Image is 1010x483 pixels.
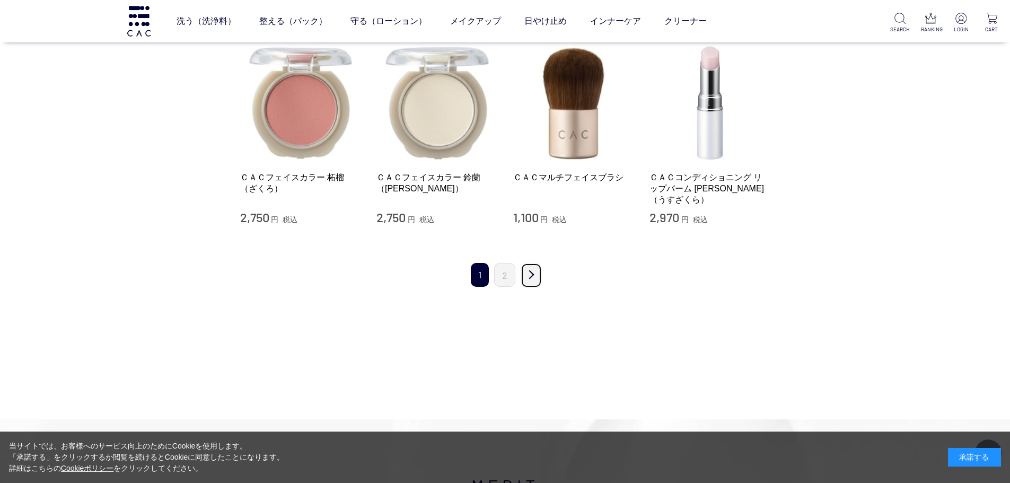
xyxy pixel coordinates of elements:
[540,215,548,224] span: 円
[982,25,1002,33] p: CART
[524,6,567,36] a: 日やけ止め
[408,215,415,224] span: 円
[948,448,1001,467] div: 承諾する
[890,13,910,33] a: SEARCH
[240,42,361,163] img: ＣＡＣフェイスカラー 柘榴（ざくろ）
[9,441,285,474] div: 当サイトでは、お客様へのサービス向上のためにCookieを使用します。 「承諾する」をクリックするか閲覧を続けるとCookieに同意したことになります。 詳細はこちらの をクリックしてください。
[471,263,489,287] span: 1
[693,215,708,224] span: 税込
[419,215,434,224] span: 税込
[681,215,689,224] span: 円
[590,6,641,36] a: インナーケア
[240,172,361,195] a: ＣＡＣフェイスカラー 柘榴（ざくろ）
[951,25,971,33] p: LOGIN
[61,464,114,472] a: Cookieポリシー
[376,172,497,195] a: ＣＡＣフェイスカラー 鈴蘭（[PERSON_NAME]）
[177,6,236,36] a: 洗う（洗浄料）
[126,6,152,36] img: logo
[951,13,971,33] a: LOGIN
[513,42,634,163] img: ＣＡＣマルチフェイスブラシ
[513,172,634,183] a: ＣＡＣマルチフェイスブラシ
[982,13,1002,33] a: CART
[271,215,278,224] span: 円
[649,209,679,225] span: 2,970
[376,209,406,225] span: 2,750
[494,263,515,287] a: 2
[921,13,941,33] a: RANKING
[552,215,567,224] span: 税込
[350,6,427,36] a: 守る（ローション）
[921,25,941,33] p: RANKING
[521,263,542,288] a: 次
[649,42,770,163] img: ＣＡＣコンディショニング リップバーム 薄桜（うすざくら）
[259,6,327,36] a: 整える（パック）
[450,6,501,36] a: メイクアップ
[513,209,539,225] span: 1,100
[649,172,770,206] a: ＣＡＣコンディショニング リップバーム [PERSON_NAME]（うすざくら）
[376,42,497,163] img: ＣＡＣフェイスカラー 鈴蘭（すずらん）
[283,215,297,224] span: 税込
[664,6,707,36] a: クリーナー
[240,209,269,225] span: 2,750
[890,25,910,33] p: SEARCH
